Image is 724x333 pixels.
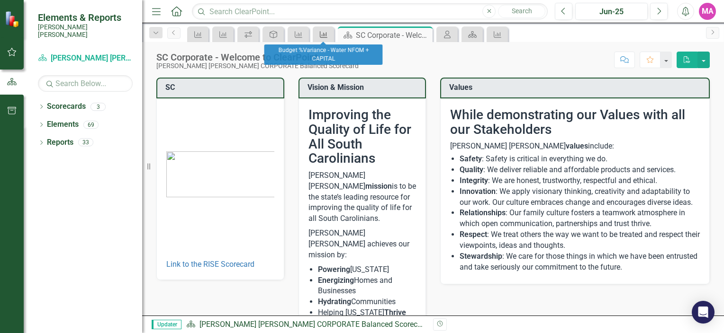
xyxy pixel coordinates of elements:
li: : We care for those things in which we have been entrusted and take seriously our commitment to t... [460,251,700,273]
h3: SC [165,83,279,92]
img: ClearPoint Strategy [5,11,21,27]
strong: Thrive [384,308,406,317]
span: Elements & Reports [38,12,133,23]
strong: Innovation [460,187,496,196]
button: MA [699,3,716,20]
li: : We deliver reliable and affordable products and services. [460,165,700,175]
div: Open Intercom Messenger [692,301,715,324]
li: : We apply visionary thinking, creativity and adaptability to our work. Our culture embraces chan... [460,186,700,208]
div: SC Corporate - Welcome to ClearPoint [356,29,430,41]
div: 33 [78,139,93,147]
div: » [186,319,426,330]
li: Homes and Businesses [318,275,416,297]
h2: While demonstrating our Values with all our Stakeholders [450,108,700,137]
h3: Values [449,83,704,92]
li: Helping [US_STATE] [318,307,416,318]
strong: Safety [460,154,482,163]
button: Jun-25 [575,3,648,20]
input: Search ClearPoint... [192,3,548,20]
div: Budget %Variance​ - Water NFOM + CAPITAL [264,44,383,65]
li: : Safety is critical in everything we do. [460,154,700,165]
h2: Improving the Quality of Life for All South Carolinians [308,108,416,166]
li: : We are honest, trustworthy, respectful and ethical. [460,175,700,186]
small: [PERSON_NAME] [PERSON_NAME] [38,23,133,39]
span: Search [512,7,532,15]
strong: values [566,141,588,150]
a: [PERSON_NAME] [PERSON_NAME] CORPORATE Balanced Scorecard [199,320,428,329]
strong: Stewardship [460,252,502,261]
div: 69 [83,121,99,129]
li: : We treat others the way we want to be treated and respect their viewpoints, ideas and thoughts. [460,229,700,251]
strong: Relationships [460,208,506,217]
strong: Hydrating [318,297,351,306]
button: Search [498,5,545,18]
p: [PERSON_NAME] [PERSON_NAME] include: [450,141,700,152]
p: [PERSON_NAME] [PERSON_NAME] achieves our mission by: [308,226,416,263]
h3: Vision & Mission [308,83,421,92]
p: [PERSON_NAME] [PERSON_NAME] is to be the state’s leading resource for improving the quality of li... [308,170,416,226]
li: [US_STATE] [318,264,416,275]
strong: Respect [460,230,487,239]
a: Elements [47,119,79,130]
strong: Integrity [460,176,488,185]
div: 3 [90,103,106,111]
a: [PERSON_NAME] [PERSON_NAME] CORPORATE Balanced Scorecard [38,53,133,64]
div: Jun-25 [579,6,644,18]
strong: Energizing [318,276,354,285]
strong: Quality [460,165,483,174]
a: Reports [47,137,73,148]
li: : Our family culture fosters a teamwork atmosphere in which open communication, partnerships and ... [460,208,700,229]
a: Link to the RISE Scorecard [166,260,254,269]
a: Scorecards [47,101,86,112]
div: SC Corporate - Welcome to ClearPoint [156,52,359,62]
strong: Powering [318,265,350,274]
span: Updater [152,320,181,329]
input: Search Below... [38,75,133,92]
div: [PERSON_NAME] [PERSON_NAME] CORPORATE Balanced Scorecard [156,62,359,70]
strong: mission [365,182,392,191]
li: Communities [318,297,416,307]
